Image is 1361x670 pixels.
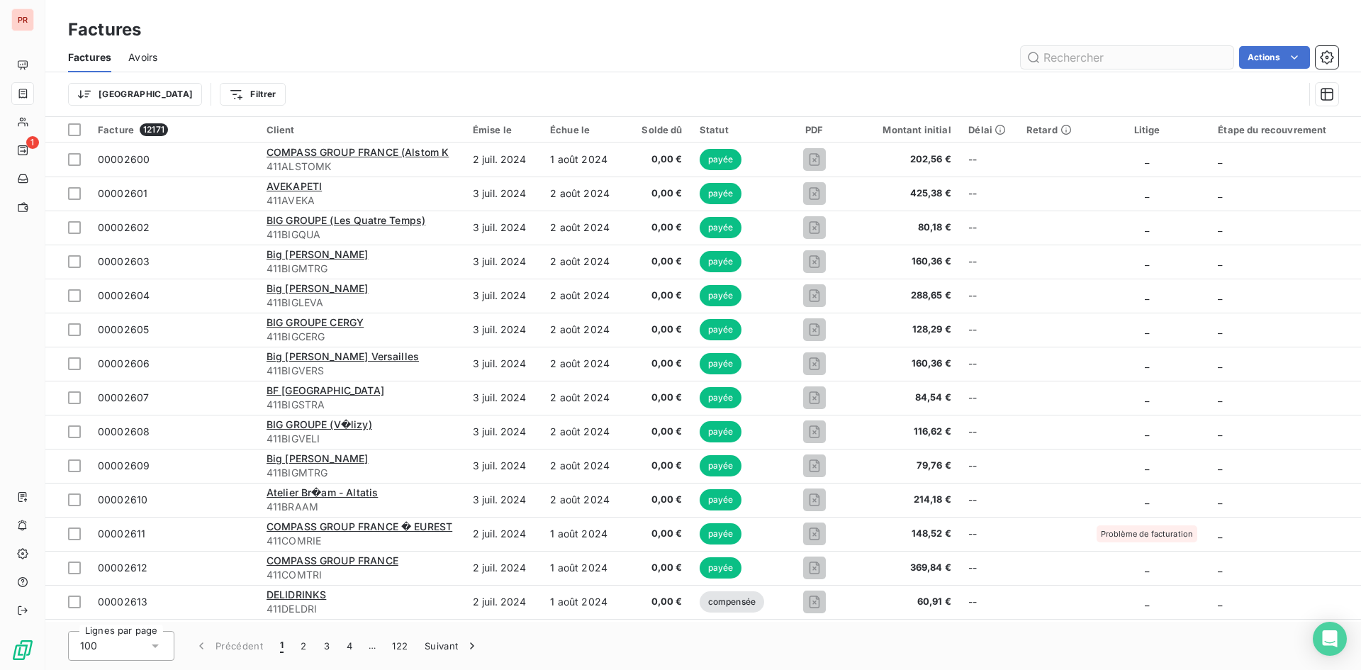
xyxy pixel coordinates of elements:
[960,449,1019,483] td: --
[638,124,682,135] div: Solde dû
[1218,255,1222,267] span: _
[68,50,111,65] span: Factures
[271,631,292,661] button: 1
[860,124,951,135] div: Montant initial
[68,17,141,43] h3: Factures
[860,289,951,303] span: 288,65 €
[542,517,629,551] td: 1 août 2024
[638,220,682,235] span: 0,00 €
[542,483,629,517] td: 2 août 2024
[860,357,951,371] span: 160,36 €
[26,136,39,149] span: 1
[267,296,456,310] span: 411BIGLEVA
[700,557,742,579] span: payée
[267,418,372,430] span: BIG GROUPE (V�lizy)
[1145,562,1149,574] span: _
[700,217,742,238] span: payée
[1218,153,1222,165] span: _
[98,323,149,335] span: 00002605
[464,415,542,449] td: 3 juil. 2024
[700,183,742,204] span: payée
[1145,391,1149,403] span: _
[1218,289,1222,301] span: _
[98,153,150,165] span: 00002600
[267,214,425,226] span: BIG GROUPE (Les Quatre Temps)
[267,486,378,498] span: Atelier Br�am - Altatis
[267,194,456,208] span: 411AVEKA
[638,152,682,167] span: 0,00 €
[464,551,542,585] td: 2 juil. 2024
[1218,493,1222,506] span: _
[267,500,456,514] span: 411BRAAM
[638,323,682,337] span: 0,00 €
[542,313,629,347] td: 2 août 2024
[1145,289,1149,301] span: _
[267,180,322,192] span: AVEKAPETI
[542,415,629,449] td: 2 août 2024
[1145,187,1149,199] span: _
[464,483,542,517] td: 3 juil. 2024
[68,83,202,106] button: [GEOGRAPHIC_DATA]
[1145,596,1149,608] span: _
[960,347,1019,381] td: --
[960,585,1019,619] td: --
[267,452,369,464] span: Big [PERSON_NAME]
[960,619,1019,653] td: --
[98,187,147,199] span: 00002601
[1145,153,1149,165] span: _
[638,595,682,609] span: 0,00 €
[267,384,384,396] span: BF [GEOGRAPHIC_DATA]
[267,398,456,412] span: 411BIGSTRA
[98,562,147,574] span: 00002612
[1218,391,1222,403] span: _
[98,493,147,506] span: 00002610
[1218,221,1222,233] span: _
[700,124,769,135] div: Statut
[1218,425,1222,437] span: _
[416,631,488,661] button: Suivant
[638,493,682,507] span: 0,00 €
[464,211,542,245] td: 3 juil. 2024
[464,313,542,347] td: 3 juil. 2024
[960,279,1019,313] td: --
[267,554,398,566] span: COMPASS GROUP FRANCE
[638,561,682,575] span: 0,00 €
[542,347,629,381] td: 2 août 2024
[860,220,951,235] span: 80,18 €
[700,421,742,442] span: payée
[464,381,542,415] td: 3 juil. 2024
[700,319,742,340] span: payée
[1145,459,1149,471] span: _
[1218,124,1352,135] div: Étape du recouvrement
[638,289,682,303] span: 0,00 €
[1145,493,1149,506] span: _
[960,551,1019,585] td: --
[860,323,951,337] span: 128,29 €
[542,585,629,619] td: 1 août 2024
[700,489,742,510] span: payée
[267,248,369,260] span: Big [PERSON_NAME]
[700,591,764,613] span: compensée
[700,251,742,272] span: payée
[1239,46,1310,69] button: Actions
[98,221,150,233] span: 00002602
[315,631,338,661] button: 3
[267,568,456,582] span: 411COMTRI
[1145,425,1149,437] span: _
[1145,221,1149,233] span: _
[98,124,134,135] span: Facture
[542,619,629,653] td: 3 juil. 2024
[267,330,456,344] span: 411BIGCERG
[960,415,1019,449] td: --
[361,635,383,657] span: …
[700,387,742,408] span: payée
[11,9,34,31] div: PR
[267,262,456,276] span: 411BIGMTRG
[1218,187,1222,199] span: _
[860,595,951,609] span: 60,91 €
[267,316,364,328] span: BIG GROUPE CERGY
[860,391,951,405] span: 84,54 €
[98,459,150,471] span: 00002609
[98,527,145,540] span: 00002611
[638,186,682,201] span: 0,00 €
